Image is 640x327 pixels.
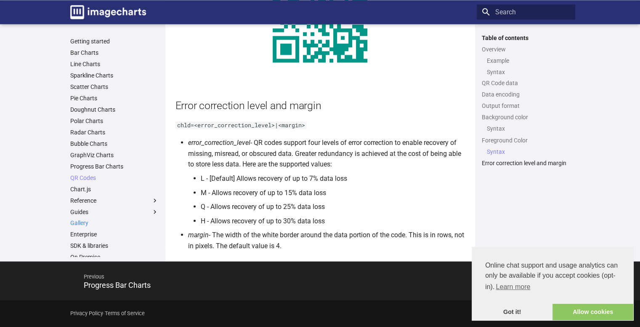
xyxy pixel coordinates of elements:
nav: Background color [482,125,570,132]
a: Polar Charts [70,117,159,125]
a: Overview [482,46,570,53]
li: M - Allows recovery of up to 15% data loss [201,187,465,198]
a: Progress Bar Charts [70,163,159,170]
a: SDK & libraries [70,242,159,249]
a: Error correction level and margin [482,159,570,166]
a: Doughnut Charts [70,106,159,113]
em: error_correction_level [188,138,250,146]
a: Data encoding [482,91,570,98]
label: Table of contents [477,34,575,42]
a: dismiss cookie message [472,304,552,321]
h2: Error correction level and margin [175,98,465,113]
nav: Foreground Color [482,147,570,155]
li: - QR codes support four levels of error correction to enable recovery of missing, misread, or obs... [188,137,465,226]
a: Bubble Charts [70,140,159,147]
code: chld=<error_correction_level>|<margin> [175,121,307,129]
a: Foreground Color [482,136,570,144]
input: Search [477,4,575,19]
a: NextChart.js [320,263,575,298]
a: Radar Charts [70,129,159,136]
a: Image-Charts documentation [67,2,149,22]
a: Enterprise [70,231,159,238]
a: learn more about cookies [494,281,531,293]
li: - The width of the white border around the data portion of the code. This is in rows, not in pixe... [188,229,465,251]
li: H - Allows recovery of up to 30% data loss [201,215,465,226]
a: allow cookies [552,304,633,321]
span: Next [320,266,555,287]
span: Online chat support and usage analytics can only be available if you accept cookies (opt-in). [485,260,620,293]
span: Progress Bar Charts [84,280,151,289]
div: - [70,306,145,321]
a: Example [487,57,570,64]
a: Bar Charts [70,49,159,56]
nav: Table of contents [477,34,575,167]
a: PreviousProgress Bar Charts [65,263,320,298]
a: Scatter Charts [70,83,159,91]
a: Syntax [487,125,570,132]
li: L - [Default] Allows recovery of up to 7% data loss [201,173,465,184]
label: Guides [70,208,159,216]
a: Line Charts [70,60,159,68]
span: Previous [75,266,310,287]
a: QR Codes [70,174,159,182]
a: Chart.js [70,185,159,193]
li: Q - Allows recovery of up to 25% data loss [201,201,465,212]
a: Syntax [487,68,570,76]
nav: Overview [482,57,570,76]
a: Background color [482,113,570,121]
a: GraphViz Charts [70,151,159,159]
a: Getting started [70,38,159,45]
a: Output format [482,102,570,110]
a: Pie Charts [70,94,159,102]
a: On Premise [70,253,159,261]
a: Privacy Policy [70,310,103,316]
a: Syntax [487,147,570,155]
div: cookieconsent [472,247,633,320]
a: Terms of Service [105,310,145,316]
label: Reference [70,197,159,204]
a: Gallery [70,219,159,227]
img: logo [70,5,146,19]
a: QR Code data [482,79,570,87]
a: Sparkline Charts [70,72,159,79]
em: margin [188,231,209,239]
